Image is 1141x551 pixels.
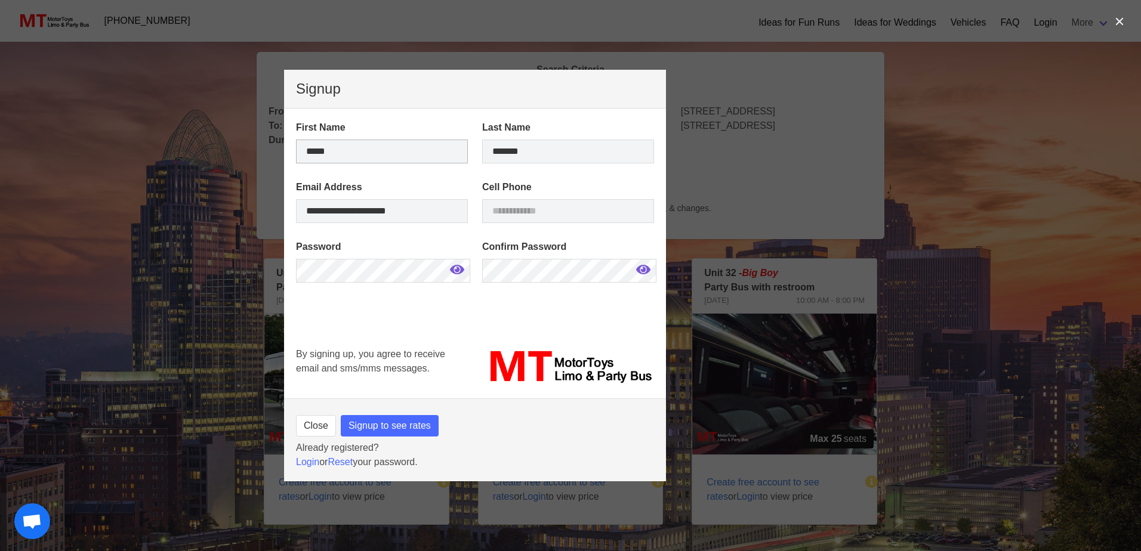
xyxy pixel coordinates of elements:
[296,120,468,135] label: First Name
[289,340,475,394] div: By signing up, you agree to receive email and sms/mms messages.
[296,82,654,96] p: Signup
[296,455,654,469] p: or your password.
[482,120,654,135] label: Last Name
[296,457,319,467] a: Login
[14,503,50,539] a: Open chat
[328,457,353,467] a: Reset
[482,347,654,386] img: MT_logo_name.png
[296,180,468,194] label: Email Address
[296,441,654,455] p: Already registered?
[482,180,654,194] label: Cell Phone
[296,415,336,437] button: Close
[296,299,477,389] iframe: reCAPTCHA
[349,419,431,433] span: Signup to see rates
[296,240,468,254] label: Password
[341,415,439,437] button: Signup to see rates
[482,240,654,254] label: Confirm Password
